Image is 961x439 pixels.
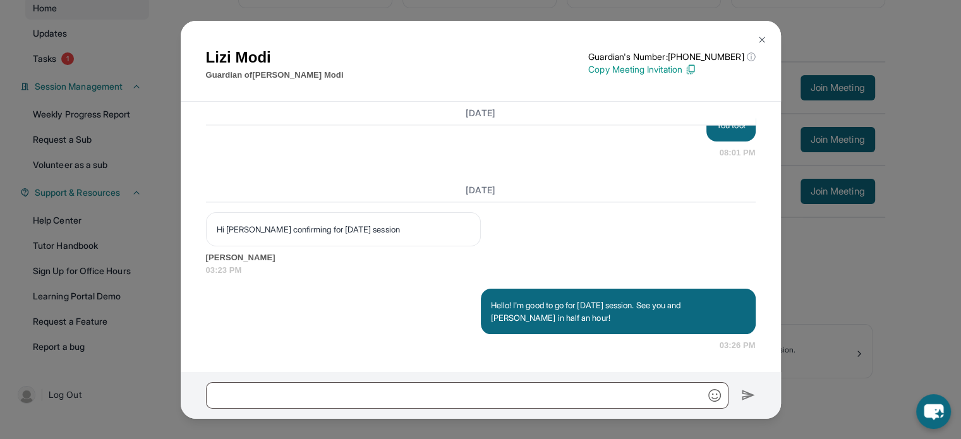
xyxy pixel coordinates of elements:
[757,35,767,45] img: Close Icon
[491,299,746,324] p: Hello! I'm good to go for [DATE] session. See you and [PERSON_NAME] in half an hour!
[588,63,755,76] p: Copy Meeting Invitation
[746,51,755,63] span: ⓘ
[588,51,755,63] p: Guardian's Number: [PHONE_NUMBER]
[206,184,756,196] h3: [DATE]
[720,147,756,159] span: 08:01 PM
[206,251,756,264] span: [PERSON_NAME]
[217,223,470,236] p: Hi [PERSON_NAME] confirming for [DATE] session
[206,69,344,81] p: Guardian of [PERSON_NAME] Modi
[206,46,344,69] h1: Lizi Modi
[741,388,756,403] img: Send icon
[916,394,951,429] button: chat-button
[206,107,756,119] h3: [DATE]
[708,389,721,402] img: Emoji
[720,339,756,352] span: 03:26 PM
[685,64,696,75] img: Copy Icon
[206,264,756,277] span: 03:23 PM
